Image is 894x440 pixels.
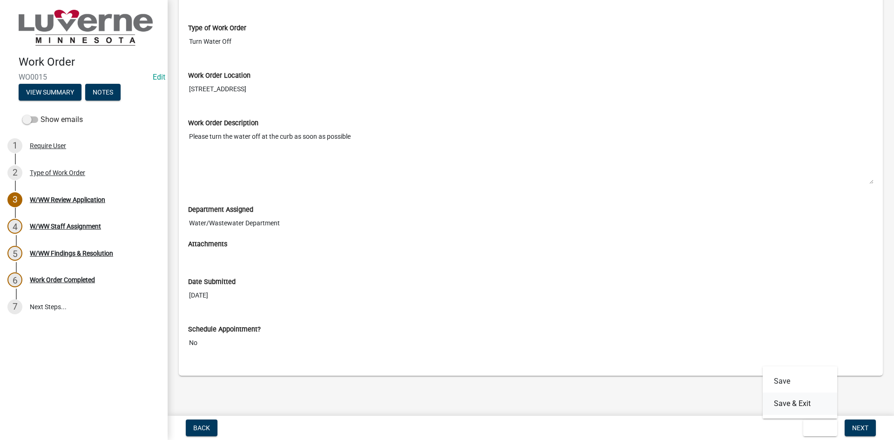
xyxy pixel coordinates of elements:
[7,272,22,287] div: 6
[7,138,22,153] div: 1
[852,424,868,432] span: Next
[845,420,876,436] button: Next
[186,420,217,436] button: Back
[188,241,227,248] label: Attachments
[763,370,837,393] button: Save
[30,223,101,230] div: W/WW Staff Assignment
[30,196,105,203] div: W/WW Review Application
[7,165,22,180] div: 2
[19,73,149,81] span: WO0015
[30,277,95,283] div: Work Order Completed
[30,142,66,149] div: Require User
[85,89,121,96] wm-modal-confirm: Notes
[763,366,837,419] div: Exit
[85,84,121,101] button: Notes
[153,73,165,81] wm-modal-confirm: Edit Application Number
[188,128,874,184] textarea: Please turn the water off at the curb as soon as possible
[30,169,85,176] div: Type of Work Order
[188,120,258,127] label: Work Order Description
[7,299,22,314] div: 7
[763,393,837,415] button: Save & Exit
[153,73,165,81] a: Edit
[22,114,83,125] label: Show emails
[30,250,113,257] div: W/WW Findings & Resolution
[7,219,22,234] div: 4
[7,192,22,207] div: 3
[188,25,246,32] label: Type of Work Order
[7,246,22,261] div: 5
[19,10,153,46] img: City of Luverne, Minnesota
[188,73,251,79] label: Work Order Location
[19,89,81,96] wm-modal-confirm: Summary
[193,424,210,432] span: Back
[188,279,236,285] label: Date Submitted
[811,424,824,432] span: Exit
[803,420,837,436] button: Exit
[188,326,261,333] label: Schedule Appointment?
[19,55,160,69] h4: Work Order
[188,207,253,213] label: Department Assigned
[19,84,81,101] button: View Summary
